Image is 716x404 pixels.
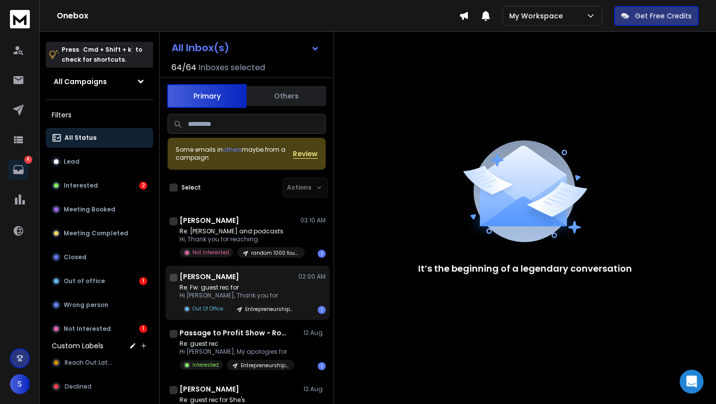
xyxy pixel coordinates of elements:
[65,359,113,367] span: Reach Out Later
[179,340,294,348] p: Re: guest rec
[52,341,103,351] h3: Custom Labels
[318,362,326,370] div: 1
[8,160,28,180] a: 4
[46,223,153,243] button: Meeting Completed
[179,348,294,356] p: Hi [PERSON_NAME], My apologies for
[46,319,153,339] button: Not Interested1
[64,301,108,309] p: Wrong person
[198,62,265,74] h3: Inboxes selected
[64,277,105,285] p: Out of office
[46,353,153,373] button: Reach Out Later
[82,44,133,55] span: Cmd + Shift + k
[247,85,326,107] button: Others
[65,134,96,142] p: All Status
[251,249,299,257] p: random 1000 founders
[172,62,196,74] span: 64 / 64
[509,11,567,21] p: My Workspace
[64,205,115,213] p: Meeting Booked
[64,158,80,166] p: Lead
[64,253,87,261] p: Closed
[64,229,128,237] p: Meeting Completed
[192,249,229,256] p: Not Interested
[680,370,704,394] div: Open Intercom Messenger
[179,235,299,243] p: Hi, Thank you for reaching
[46,128,153,148] button: All Status
[139,325,147,333] div: 1
[46,108,153,122] h3: Filters
[635,11,692,21] p: Get Free Credits
[65,383,91,391] span: Declined
[318,250,326,258] div: 1
[179,284,299,292] p: Re: Fw: guest rec for
[179,384,239,394] h1: [PERSON_NAME]
[46,271,153,291] button: Out of office1
[318,306,326,314] div: 1
[172,43,229,53] h1: All Inbox(s)
[64,325,111,333] p: Not Interested
[179,272,239,282] h1: [PERSON_NAME]
[54,77,107,87] h1: All Campaigns
[300,216,326,224] p: 03:10 AM
[293,149,318,159] button: Review
[164,38,328,58] button: All Inbox(s)
[62,45,142,65] p: Press to check for shortcuts.
[418,262,632,276] p: It’s the beginning of a legendary conversation
[46,152,153,172] button: Lead
[298,273,326,281] p: 02:00 AM
[10,374,30,394] button: S
[241,362,288,369] p: Entrepreneurship #17 (b)
[176,146,293,162] div: Some emails in maybe from a campaign
[192,361,219,369] p: Interested
[46,200,153,219] button: Meeting Booked
[10,10,30,28] img: logo
[181,184,201,192] label: Select
[303,329,326,337] p: 12 Aug
[167,84,247,108] button: Primary
[46,176,153,196] button: Interested2
[223,145,242,154] span: others
[179,328,289,338] h1: Passage to Profit Show - Road to Entrepreneurship
[46,247,153,267] button: Closed
[139,182,147,190] div: 2
[245,305,293,313] p: Entrepreneurship Batch #19
[179,215,239,225] h1: [PERSON_NAME]
[179,227,299,235] p: Re: [PERSON_NAME] and podcasts
[179,292,299,300] p: Hi [PERSON_NAME], Thank you for
[179,396,294,404] p: Re: guest rec for She's
[46,295,153,315] button: Wrong person
[64,182,98,190] p: Interested
[57,10,459,22] h1: Onebox
[614,6,699,26] button: Get Free Credits
[139,277,147,285] div: 1
[192,305,223,312] p: Out Of Office
[46,377,153,397] button: Declined
[46,72,153,92] button: All Campaigns
[24,156,32,164] p: 4
[303,385,326,393] p: 12 Aug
